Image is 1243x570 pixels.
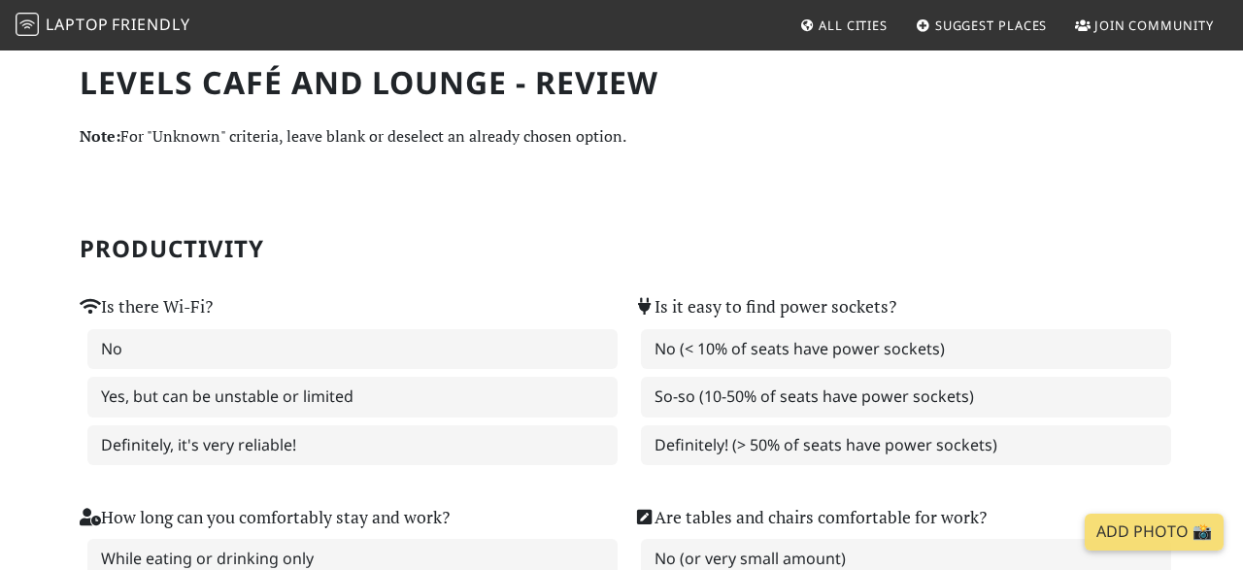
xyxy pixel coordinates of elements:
[80,124,1163,150] p: For "Unknown" criteria, leave blank or deselect an already chosen option.
[819,17,888,34] span: All Cities
[80,504,450,531] label: How long can you comfortably stay and work?
[87,329,618,370] label: No
[641,425,1171,466] label: Definitely! (> 50% of seats have power sockets)
[935,17,1048,34] span: Suggest Places
[87,425,618,466] label: Definitely, it's very reliable!
[112,14,189,35] span: Friendly
[80,235,1163,263] h2: Productivity
[46,14,109,35] span: Laptop
[641,377,1171,418] label: So-so (10-50% of seats have power sockets)
[87,377,618,418] label: Yes, but can be unstable or limited
[791,8,895,43] a: All Cities
[1067,8,1222,43] a: Join Community
[80,293,213,320] label: Is there Wi-Fi?
[633,504,987,531] label: Are tables and chairs comfortable for work?
[16,13,39,36] img: LaptopFriendly
[633,293,896,320] label: Is it easy to find power sockets?
[641,329,1171,370] label: No (< 10% of seats have power sockets)
[16,9,190,43] a: LaptopFriendly LaptopFriendly
[1094,17,1214,34] span: Join Community
[80,64,1163,101] h1: Levels Café and Lounge - Review
[908,8,1056,43] a: Suggest Places
[80,125,120,147] strong: Note:
[1085,514,1224,551] a: Add Photo 📸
